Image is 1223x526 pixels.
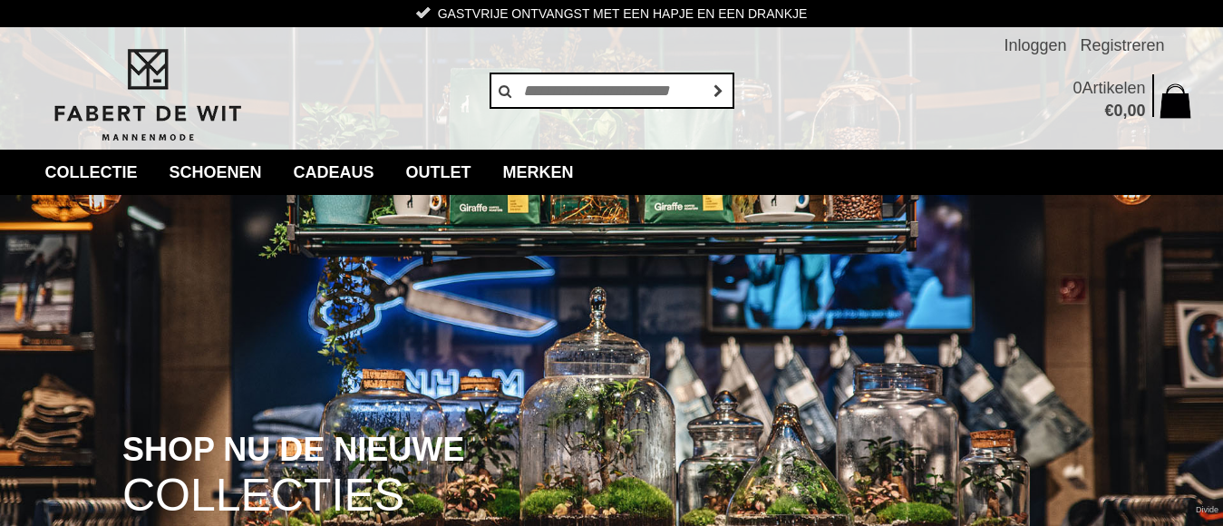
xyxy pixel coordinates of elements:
[393,150,485,195] a: Outlet
[1127,102,1145,120] span: 00
[1122,102,1127,120] span: ,
[156,150,276,195] a: Schoenen
[45,46,249,144] img: Fabert de Wit
[1082,79,1145,97] span: Artikelen
[1004,27,1066,63] a: Inloggen
[1113,102,1122,120] span: 0
[280,150,388,195] a: Cadeaus
[122,472,404,519] span: COLLECTIES
[1104,102,1113,120] span: €
[32,150,151,195] a: collectie
[1073,79,1082,97] span: 0
[1196,499,1218,521] a: Divide
[490,150,587,195] a: Merken
[122,433,464,467] span: SHOP NU DE NIEUWE
[1080,27,1164,63] a: Registreren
